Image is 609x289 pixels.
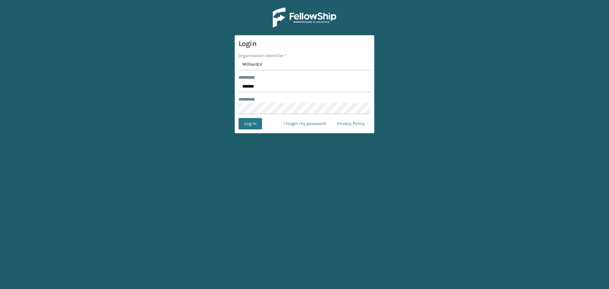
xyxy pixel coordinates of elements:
a: I forgot my password [278,118,331,129]
a: Privacy Policy [331,118,370,129]
label: Organization Identifier [239,52,286,59]
button: Log In [239,118,262,129]
img: Logo [273,8,336,28]
h3: Login [239,39,370,49]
